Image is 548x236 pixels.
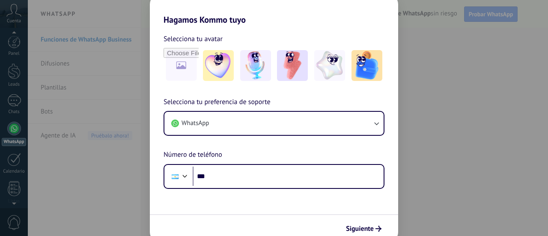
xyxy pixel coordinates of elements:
[314,50,345,81] img: -4.jpeg
[277,50,308,81] img: -3.jpeg
[164,149,222,161] span: Número de teléfono
[346,226,374,232] span: Siguiente
[167,167,183,185] div: Argentina: + 54
[203,50,234,81] img: -1.jpeg
[164,97,271,108] span: Selecciona tu preferencia de soporte
[351,50,382,81] img: -5.jpeg
[164,112,384,135] button: WhatsApp
[182,119,209,128] span: WhatsApp
[164,33,223,45] span: Selecciona tu avatar
[240,50,271,81] img: -2.jpeg
[342,221,385,236] button: Siguiente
